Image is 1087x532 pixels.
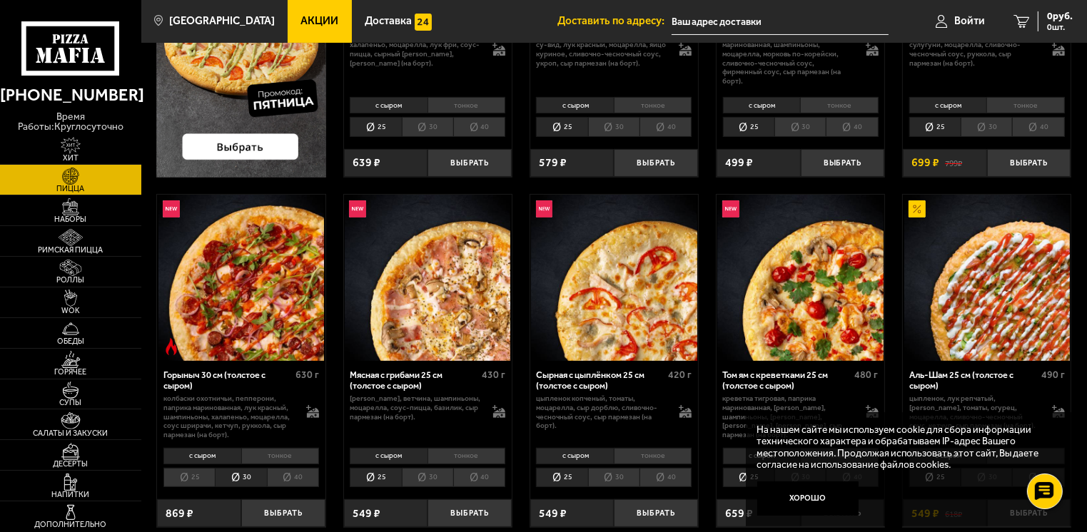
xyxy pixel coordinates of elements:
[536,394,667,431] p: цыпленок копченый, томаты, моцарелла, сыр дорблю, сливочно-чесночный соус, сыр пармезан (на борт).
[945,157,962,168] s: 799 ₽
[402,468,453,488] li: 30
[909,32,1041,68] p: фарш из лосося, томаты, сыр сулугуни, моцарелла, сливочно-чесночный соус, руккола, сыр пармезан (...
[163,200,180,218] img: Новинка
[557,16,672,26] span: Доставить по адресу:
[531,195,697,360] img: Сырная с цыплёнком 25 см (толстое с сыром)
[295,369,319,381] span: 630 г
[536,200,553,218] img: Новинка
[725,508,753,519] span: 659 ₽
[774,117,826,137] li: 30
[536,97,613,113] li: с сыром
[801,149,885,177] button: Выбрать
[614,448,692,464] li: тонкое
[365,16,412,26] span: Доставка
[536,468,587,488] li: 25
[350,97,427,113] li: с сыром
[353,157,380,168] span: 639 ₽
[169,16,275,26] span: [GEOGRAPHIC_DATA]
[301,16,339,26] span: Акции
[909,97,986,113] li: с сыром
[539,157,567,168] span: 579 ₽
[725,157,753,168] span: 499 ₽
[723,448,800,464] li: с сыром
[986,97,1064,113] li: тонкое
[166,508,193,519] span: 869 ₽
[163,338,180,355] img: Острое блюдо
[345,195,510,360] img: Мясная с грибами 25 см (толстое с сыром)
[668,369,692,381] span: 420 г
[344,195,512,360] a: НовинкаМясная с грибами 25 см (толстое с сыром)
[428,97,505,113] li: тонкое
[588,117,639,137] li: 30
[536,369,664,391] div: Сырная с цыплёнком 25 см (толстое с сыром)
[215,468,266,488] li: 30
[723,97,800,113] li: с сыром
[350,394,481,421] p: [PERSON_NAME], ветчина, шампиньоны, моцарелла, соус-пицца, базилик, сыр пармезан (на борт).
[241,499,325,527] button: Выбрать
[163,369,292,391] div: Горыныч 30 см (толстое с сыром)
[163,394,295,439] p: колбаски Охотничьи, пепперони, паприка маринованная, лук красный, шампиньоны, халапеньо, моцарелл...
[723,117,774,137] li: 25
[536,448,613,464] li: с сыром
[614,149,698,177] button: Выбрать
[350,369,478,391] div: Мясная с грибами 25 см (толстое с сыром)
[536,32,667,68] p: колбаски охотничьи, куриная грудка су-вид, лук красный, моцарелла, яйцо куриное, сливочно-чесночн...
[723,394,854,439] p: креветка тигровая, паприка маринованная, [PERSON_NAME], шампиньоны, [PERSON_NAME], [PERSON_NAME],...
[855,369,879,381] span: 480 г
[1012,117,1064,137] li: 40
[1047,11,1073,21] span: 0 руб.
[723,369,851,391] div: Том ям с креветками 25 см (толстое с сыром)
[1047,23,1073,31] span: 0 шт.
[757,481,859,516] button: Хорошо
[723,32,854,86] p: ветчина, корнишоны, паприка маринованная, шампиньоны, моцарелла, морковь по-корейски, сливочно-че...
[614,97,692,113] li: тонкое
[588,468,639,488] li: 30
[428,499,512,527] button: Выбрать
[157,195,325,360] a: НовинкаОстрое блюдоГорыныч 30 см (толстое с сыром)
[453,117,505,137] li: 40
[349,200,366,218] img: Новинка
[639,117,692,137] li: 40
[909,200,926,218] img: Акционный
[428,448,505,464] li: тонкое
[826,117,878,137] li: 40
[536,117,587,137] li: 25
[903,195,1071,360] a: АкционныйАль-Шам 25 см (толстое с сыром)
[639,468,692,488] li: 40
[539,508,567,519] span: 549 ₽
[800,97,878,113] li: тонкое
[614,499,698,527] button: Выбрать
[672,9,889,35] input: Ваш адрес доставки
[402,117,453,137] li: 30
[530,195,698,360] a: НовинкаСырная с цыплёнком 25 см (толстое с сыром)
[1041,369,1065,381] span: 490 г
[757,424,1052,471] p: На нашем сайте мы используем cookie для сбора информации технического характера и обрабатываем IP...
[241,448,319,464] li: тонкое
[350,32,481,68] p: фарш болоньезе, пепперони, халапеньо, моцарелла, лук фри, соус-пицца, сырный [PERSON_NAME], [PERS...
[954,16,985,26] span: Войти
[350,468,401,488] li: 25
[428,149,512,177] button: Выбрать
[961,117,1012,137] li: 30
[415,14,432,31] img: 15daf4d41897b9f0e9f617042186c801.svg
[158,195,324,360] img: Горыныч 30 см (толстое с сыром)
[909,117,961,137] li: 25
[482,369,505,381] span: 430 г
[267,468,319,488] li: 40
[723,468,774,488] li: 25
[722,200,739,218] img: Новинка
[350,117,401,137] li: 25
[453,468,505,488] li: 40
[909,369,1038,391] div: Аль-Шам 25 см (толстое с сыром)
[163,448,241,464] li: с сыром
[717,195,884,360] a: НовинкаТом ям с креветками 25 см (толстое с сыром)
[353,508,380,519] span: 549 ₽
[909,394,1041,431] p: цыпленок, лук репчатый, [PERSON_NAME], томаты, огурец, моцарелла, сливочно-чесночный соус, кетчуп...
[717,195,883,360] img: Том ям с креветками 25 см (толстое с сыром)
[987,149,1071,177] button: Выбрать
[163,468,215,488] li: 25
[350,448,427,464] li: с сыром
[904,195,1070,360] img: Аль-Шам 25 см (толстое с сыром)
[911,157,939,168] span: 699 ₽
